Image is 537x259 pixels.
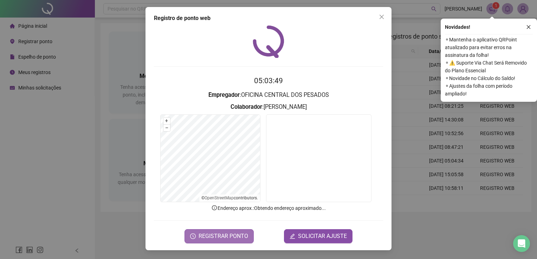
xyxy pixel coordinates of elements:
span: info-circle [211,205,218,211]
strong: Colaborador [231,104,262,110]
button: – [163,125,170,131]
span: REGISTRAR PONTO [199,232,248,240]
span: ⚬ ⚠️ Suporte Via Chat Será Removido do Plano Essencial [445,59,533,74]
li: © contributors. [201,195,258,200]
img: QRPoint [253,25,284,58]
span: close [526,25,531,29]
span: ⚬ Novidade no Cálculo do Saldo! [445,74,533,82]
strong: Empregador [208,92,240,98]
span: clock-circle [190,233,196,239]
h3: : [PERSON_NAME] [154,102,383,112]
p: Endereço aprox. : Obtendo endereço aproximado... [154,204,383,212]
button: editSOLICITAR AJUSTE [284,229,352,243]
div: Registro de ponto web [154,14,383,22]
span: ⚬ Mantenha o aplicativo QRPoint atualizado para evitar erros na assinatura da folha! [445,36,533,59]
span: Novidades ! [445,23,470,31]
span: edit [290,233,295,239]
span: ⚬ Ajustes da folha com período ampliado! [445,82,533,98]
span: close [379,14,384,20]
h3: : OFICINA CENTRAL DOS PESADOS [154,91,383,100]
button: + [163,118,170,124]
time: 05:03:49 [254,77,283,85]
a: OpenStreetMap [205,195,234,200]
div: Open Intercom Messenger [513,235,530,252]
span: SOLICITAR AJUSTE [298,232,347,240]
button: REGISTRAR PONTO [185,229,254,243]
button: Close [376,11,387,22]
